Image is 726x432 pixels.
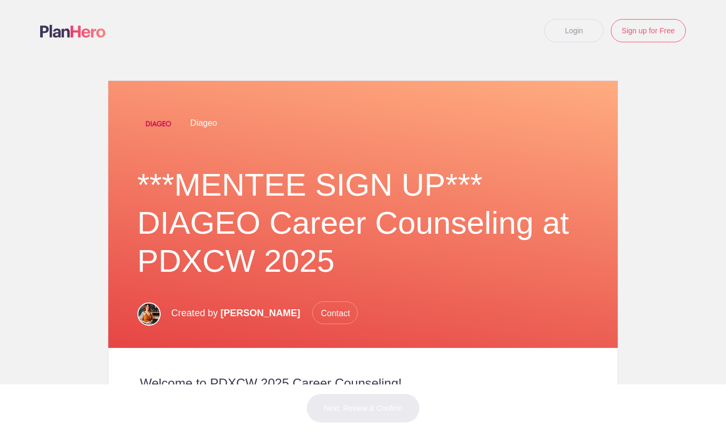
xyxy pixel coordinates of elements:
[171,301,358,325] p: Created by
[137,103,180,145] img: Untitled design
[137,166,589,280] h1: ***MENTEE SIGN UP*** DIAGEO Career Counseling at PDXCW 2025
[220,308,300,318] span: [PERSON_NAME]
[137,102,589,145] div: Diageo
[137,302,161,326] img: Headshot 2023.1
[544,19,603,42] a: Login
[40,25,106,38] img: Logo main planhero
[312,301,358,324] span: Contact
[140,375,587,391] h2: Welcome to PDXCW 2025 Career Counseling!
[611,19,686,42] a: Sign up for Free
[306,393,420,423] button: Next: Review & Confirm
